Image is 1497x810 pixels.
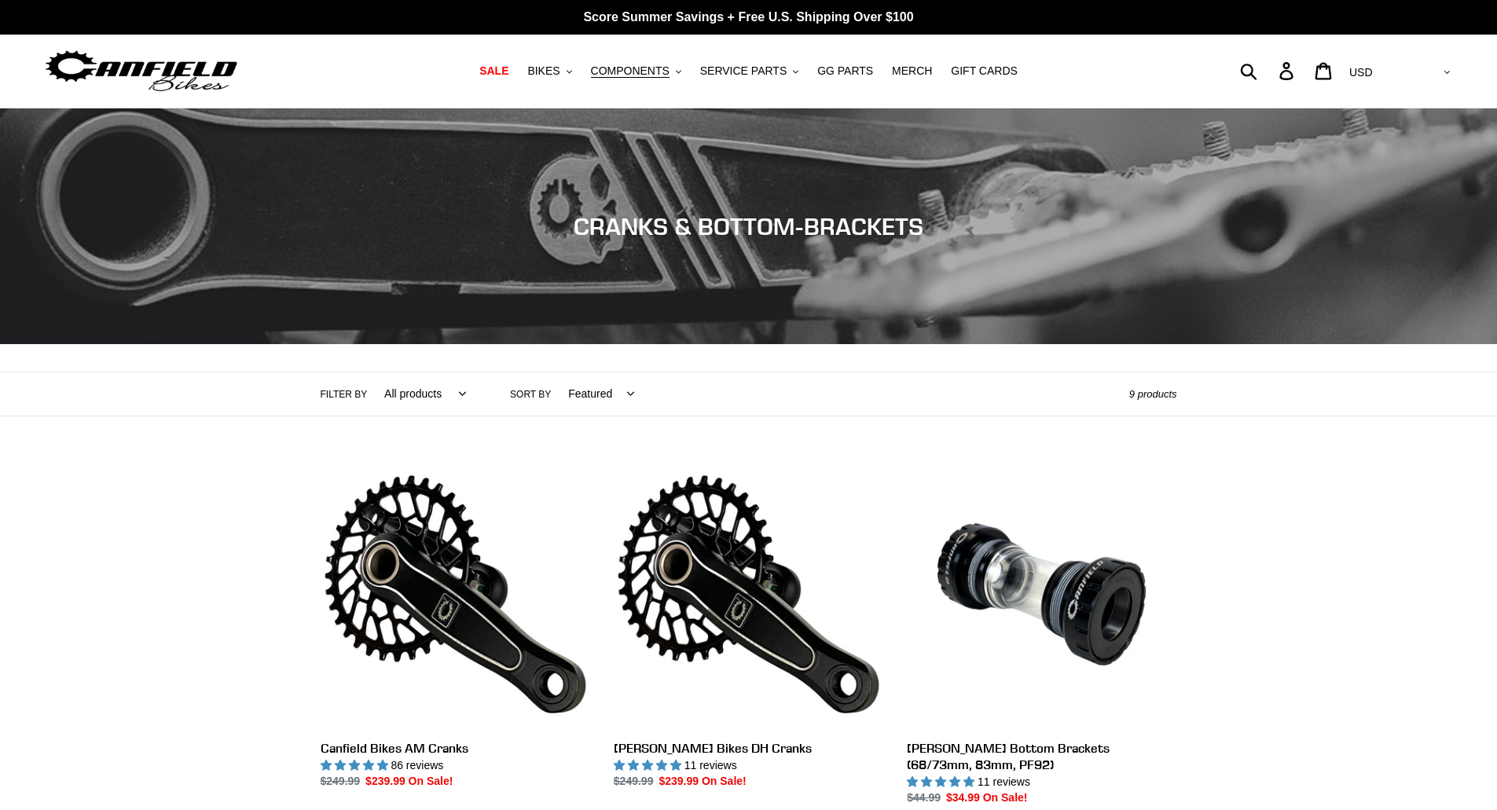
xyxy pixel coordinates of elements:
input: Search [1249,53,1289,88]
span: MERCH [892,64,932,78]
a: GG PARTS [809,60,881,82]
button: COMPONENTS [583,60,689,82]
button: SERVICE PARTS [692,60,806,82]
a: GIFT CARDS [943,60,1026,82]
span: SERVICE PARTS [700,64,787,78]
span: BIKES [527,64,560,78]
span: COMPONENTS [591,64,670,78]
span: 9 products [1129,388,1177,400]
img: Canfield Bikes [43,46,240,96]
button: BIKES [519,60,579,82]
a: SALE [471,60,516,82]
span: CRANKS & BOTTOM-BRACKETS [574,212,923,240]
span: GG PARTS [817,64,873,78]
label: Filter by [321,387,368,401]
a: MERCH [884,60,940,82]
span: GIFT CARDS [951,64,1018,78]
label: Sort by [510,387,551,401]
span: SALE [479,64,508,78]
